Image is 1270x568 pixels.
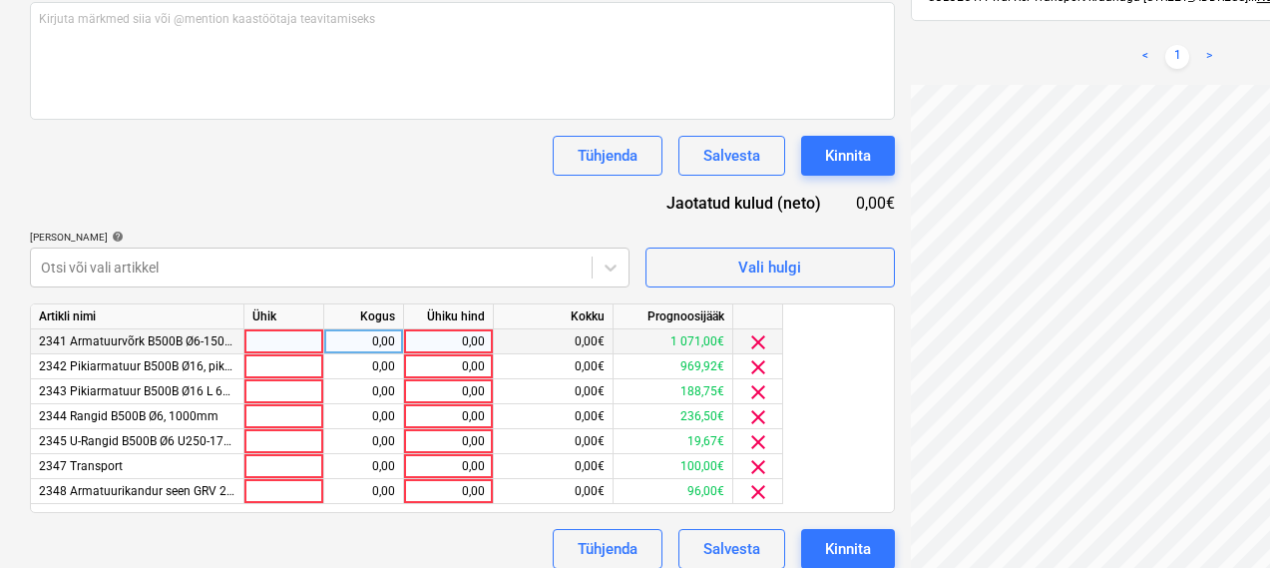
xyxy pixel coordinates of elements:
[614,354,733,379] div: 969,92€
[614,379,733,404] div: 188,75€
[412,329,485,354] div: 0,00
[412,379,485,404] div: 0,00
[746,355,770,379] span: clear
[404,304,494,329] div: Ühiku hind
[645,248,895,287] button: Vali hulgi
[31,304,244,329] div: Artikli nimi
[825,143,871,169] div: Kinnita
[578,143,637,169] div: Tühjenda
[746,330,770,354] span: clear
[614,454,733,479] div: 100,00€
[614,429,733,454] div: 19,67€
[614,479,733,504] div: 96,00€
[1170,472,1270,568] iframe: Chat Widget
[494,429,614,454] div: 0,00€
[635,192,853,215] div: Jaotatud kulud (neto)
[746,405,770,429] span: clear
[412,404,485,429] div: 0,00
[332,404,395,429] div: 0,00
[614,329,733,354] div: 1 071,00€
[39,484,302,498] span: 2348 Armatuurikandur seen GRV 25-30/18 tugev
[39,334,414,348] span: 2341 Armatuurvõrk B500B Ø6-150/150; 6x2350x6000, 1võrk=14,1m2
[494,454,614,479] div: 0,00€
[578,536,637,562] div: Tühjenda
[1165,45,1189,69] a: Page 1 is your current page
[332,429,395,454] div: 0,00
[1133,45,1157,69] a: Previous page
[494,329,614,354] div: 0,00€
[494,479,614,504] div: 0,00€
[703,143,760,169] div: Salvesta
[39,459,123,473] span: 2347 Transport
[412,479,485,504] div: 0,00
[494,304,614,329] div: Kokku
[244,304,324,329] div: Ühik
[494,404,614,429] div: 0,00€
[1197,45,1221,69] a: Next page
[39,409,218,423] span: 2344 Rangid B500B Ø6, 1000mm
[39,434,254,448] span: 2345 U-Rangid B500B Ø6 U250-174-250
[738,255,801,281] div: Vali hulgi
[412,429,485,454] div: 0,00
[746,480,770,504] span: clear
[746,430,770,454] span: clear
[494,354,614,379] div: 0,00€
[825,536,871,562] div: Kinnita
[553,136,662,176] button: Tühjenda
[332,379,395,404] div: 0,00
[332,354,395,379] div: 0,00
[108,231,124,243] span: help
[412,354,485,379] div: 0,00
[332,454,395,479] div: 0,00
[614,304,733,329] div: Prognoosijääk
[746,455,770,479] span: clear
[412,454,485,479] div: 0,00
[39,359,296,373] span: 2342 Pikiarmatuur B500B Ø16, pikkus 6000mm
[332,479,395,504] div: 0,00
[746,380,770,404] span: clear
[703,536,760,562] div: Salvesta
[324,304,404,329] div: Kogus
[678,136,785,176] button: Salvesta
[853,192,895,215] div: 0,00€
[801,136,895,176] button: Kinnita
[30,231,630,244] div: [PERSON_NAME]
[39,384,288,398] span: 2343 Pikiarmatuur B500B Ø16 L 650x650mm;
[614,404,733,429] div: 236,50€
[332,329,395,354] div: 0,00
[494,379,614,404] div: 0,00€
